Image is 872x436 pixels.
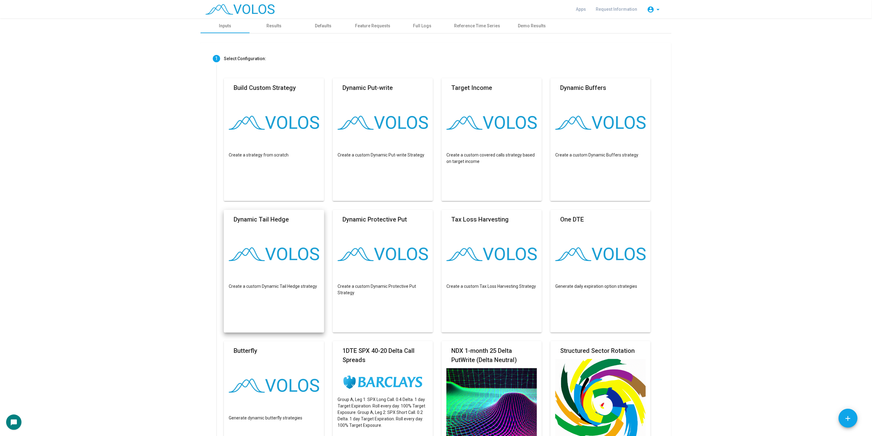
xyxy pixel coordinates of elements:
img: logo.png [555,116,646,130]
mat-card-title: Target Income [451,83,492,92]
img: logo.png [338,116,428,130]
mat-card-title: One DTE [560,215,584,224]
mat-icon: account_circle [647,6,654,13]
mat-card-title: Dynamic Buffers [560,83,606,92]
mat-card-title: Dynamic Tail Hedge [234,215,289,224]
p: Create a custom Dynamic Protective Put Strategy [338,283,428,296]
p: Create a strategy from scratch [229,152,319,158]
p: Create a custom covered calls strategy based on target income [446,152,537,165]
a: Apps [571,4,591,15]
mat-icon: add [844,415,852,422]
div: Reference Time Series [454,23,500,29]
mat-card-title: Structured Sector Rotation [560,346,635,355]
div: Select Configuration: [224,56,266,62]
mat-card-title: Dynamic Put-write [342,83,393,92]
mat-card-title: 1DTE SPX 40-20 Delta Call Spreads [342,346,423,365]
p: Group A, Leg 1: SPX Long Call. 0.4 Delta. 1 day Target Expiration. Roll every day. 100% Target Ex... [338,396,428,429]
img: logo.png [555,247,646,261]
mat-card-title: Build Custom Strategy [234,83,296,92]
img: logo.png [229,247,319,261]
div: Feature Requests [355,23,390,29]
mat-icon: arrow_drop_down [654,6,662,13]
img: logo.png [338,247,428,261]
p: Create a custom Tax Loss Harvesting Strategy [446,283,537,290]
span: Apps [576,7,586,12]
div: Results [267,23,282,29]
mat-card-title: Butterfly [234,346,257,355]
mat-icon: chat_bubble [10,419,17,426]
span: 1 [215,56,218,61]
span: Request Information [596,7,637,12]
mat-card-title: Dynamic Protective Put [342,215,407,224]
div: Inputs [219,23,231,29]
a: Request Information [591,4,642,15]
mat-card-title: Tax Loss Harvesting [451,215,509,224]
img: images [338,368,428,396]
button: Add icon [839,409,858,428]
p: Generate dynamic butterfly strategies [229,415,319,421]
div: Full Logs [413,23,431,29]
div: Defaults [315,23,331,29]
img: logo.png [446,247,537,261]
p: Create a custom Dynamic Buffers strategy [555,152,646,158]
mat-card-title: NDX 1-month 25 Delta PutWrite (Delta Neutral) [451,346,532,365]
img: logo.png [229,379,319,393]
p: Generate daily expiration option strategies [555,283,646,290]
p: Create a custom Dynamic Tail Hedge strategy [229,283,319,290]
img: logo.png [446,116,537,130]
img: logo.png [229,116,319,130]
p: Create a custom Dynamic Put-write Strategy [338,152,428,158]
div: Demo Results [518,23,546,29]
